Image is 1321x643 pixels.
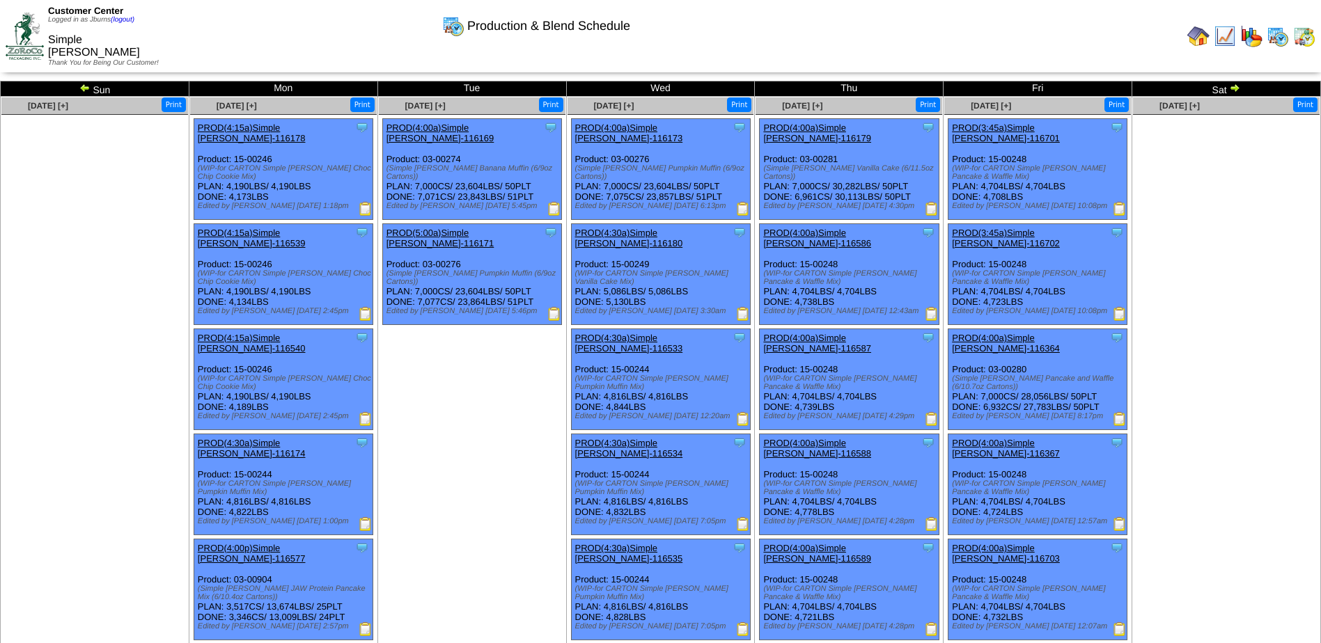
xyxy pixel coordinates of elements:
div: Edited by [PERSON_NAME] [DATE] 4:28pm [763,622,938,630]
div: (Simple [PERSON_NAME] Pumpkin Muffin (6/9oz Cartons)) [386,269,561,286]
div: Edited by [PERSON_NAME] [DATE] 12:07am [952,622,1127,630]
a: PROD(3:45a)Simple [PERSON_NAME]-116701 [952,122,1060,143]
div: Product: 15-00246 PLAN: 4,190LBS / 4,190LBS DONE: 4,173LBS [194,119,373,220]
a: PROD(4:00p)Simple [PERSON_NAME]-116577 [198,543,306,564]
a: PROD(4:00a)Simple [PERSON_NAME]-116173 [575,122,683,143]
div: (WIP-for CARTON Simple [PERSON_NAME] Pancake & Waffle Mix) [763,374,938,391]
span: [DATE] [+] [593,101,634,111]
div: Edited by [PERSON_NAME] [DATE] 12:57am [952,517,1127,525]
div: Edited by [PERSON_NAME] [DATE] 10:08pm [952,307,1127,315]
div: Product: 15-00248 PLAN: 4,704LBS / 4,704LBS DONE: 4,738LBS [760,224,939,325]
div: Product: 15-00248 PLAN: 4,704LBS / 4,704LBS DONE: 4,724LBS [948,434,1127,535]
a: [DATE] [+] [782,101,822,111]
div: (WIP-for CARTON Simple [PERSON_NAME] Pancake & Waffle Mix) [763,479,938,496]
div: Edited by [PERSON_NAME] [DATE] 7:05pm [575,622,750,630]
a: PROD(4:15a)Simple [PERSON_NAME]-116539 [198,228,306,248]
span: [DATE] [+] [405,101,446,111]
div: Product: 03-00281 PLAN: 7,000CS / 30,282LBS / 50PLT DONE: 6,961CS / 30,113LBS / 50PLT [760,119,939,220]
a: PROD(4:00a)Simple [PERSON_NAME]-116703 [952,543,1060,564]
img: Tooltip [733,436,747,450]
div: Product: 15-00244 PLAN: 4,816LBS / 4,816LBS DONE: 4,844LBS [571,329,750,430]
img: Production Report [925,412,939,426]
img: Production Report [736,202,750,216]
a: PROD(4:00a)Simple [PERSON_NAME]-116586 [763,228,871,248]
a: PROD(4:15a)Simple [PERSON_NAME]-116178 [198,122,306,143]
img: Tooltip [733,120,747,134]
img: graph.gif [1240,25,1263,47]
div: (WIP-for CARTON Simple [PERSON_NAME] Pancake & Waffle Mix) [952,585,1127,601]
img: Tooltip [921,331,935,344]
span: Logged in as Jburns [48,16,134,24]
button: Print [539,97,563,112]
div: Product: 15-00246 PLAN: 4,190LBS / 4,190LBS DONE: 4,134LBS [194,224,373,325]
img: Production Report [1113,517,1127,531]
img: Tooltip [1110,331,1124,344]
a: (logout) [111,16,134,24]
div: (Simple [PERSON_NAME] Vanilla Cake (6/11.5oz Cartons)) [763,164,938,181]
img: Tooltip [733,225,747,239]
img: Tooltip [1110,225,1124,239]
img: Production Report [359,412,373,426]
div: Product: 15-00249 PLAN: 5,086LBS / 5,086LBS DONE: 5,130LBS [571,224,750,325]
img: line_graph.gif [1214,25,1236,47]
img: Tooltip [355,120,369,134]
img: Tooltip [1110,541,1124,555]
div: Product: 15-00248 PLAN: 4,704LBS / 4,704LBS DONE: 4,778LBS [760,434,939,535]
span: Customer Center [48,6,123,16]
img: Production Report [1113,412,1127,426]
div: Edited by [PERSON_NAME] [DATE] 4:30pm [763,202,938,210]
div: (WIP-for CARTON Simple [PERSON_NAME] Pancake & Waffle Mix) [763,269,938,286]
img: Production Report [547,202,561,216]
img: Production Report [925,202,939,216]
img: Production Report [1113,202,1127,216]
div: Edited by [PERSON_NAME] [DATE] 3:30am [575,307,750,315]
img: Production Report [925,622,939,636]
td: Sun [1,81,189,97]
div: Product: 15-00248 PLAN: 4,704LBS / 4,704LBS DONE: 4,723LBS [948,224,1127,325]
div: Edited by [PERSON_NAME] [DATE] 1:18pm [198,202,373,210]
img: Tooltip [355,225,369,239]
img: Tooltip [921,225,935,239]
div: (WIP-for CARTON Simple [PERSON_NAME] Pancake & Waffle Mix) [952,269,1127,286]
button: Print [162,97,186,112]
span: Thank You for Being Our Customer! [48,59,159,67]
a: PROD(5:00a)Simple [PERSON_NAME]-116171 [386,228,494,248]
a: [DATE] [+] [971,101,1011,111]
img: Production Report [359,517,373,531]
a: [DATE] [+] [28,101,68,111]
img: Tooltip [544,120,558,134]
div: Edited by [PERSON_NAME] [DATE] 5:45pm [386,202,561,210]
img: arrowright.gif [1229,82,1240,93]
div: (WIP-for CARTON Simple [PERSON_NAME] Pancake & Waffle Mix) [952,164,1127,181]
img: calendarprod.gif [442,15,464,37]
button: Print [1104,97,1129,112]
img: Tooltip [544,225,558,239]
img: Tooltip [921,120,935,134]
a: PROD(4:30a)Simple [PERSON_NAME]-116180 [575,228,683,248]
img: Production Report [925,517,939,531]
div: Product: 15-00248 PLAN: 4,704LBS / 4,704LBS DONE: 4,721LBS [760,539,939,640]
a: PROD(3:45a)Simple [PERSON_NAME]-116702 [952,228,1060,248]
div: Product: 15-00248 PLAN: 4,704LBS / 4,704LBS DONE: 4,739LBS [760,329,939,430]
img: Production Report [359,622,373,636]
div: Edited by [PERSON_NAME] [DATE] 7:05pm [575,517,750,525]
span: Production & Blend Schedule [467,19,630,33]
div: (WIP-for CARTON Simple [PERSON_NAME] Pumpkin Muffin Mix) [575,374,750,391]
img: Tooltip [355,541,369,555]
div: Product: 15-00248 PLAN: 4,704LBS / 4,704LBS DONE: 4,732LBS [948,539,1127,640]
a: PROD(4:30a)Simple [PERSON_NAME]-116534 [575,438,683,459]
div: Product: 03-00276 PLAN: 7,000CS / 23,604LBS / 50PLT DONE: 7,077CS / 23,864LBS / 51PLT [382,224,561,325]
td: Sat [1132,81,1321,97]
a: PROD(4:00a)Simple [PERSON_NAME]-116179 [763,122,871,143]
div: (WIP-for CARTON Simple [PERSON_NAME] Pancake & Waffle Mix) [952,479,1127,496]
img: Tooltip [921,436,935,450]
div: (WIP-for CARTON Simple [PERSON_NAME] Choc Chip Cookie Mix) [198,269,373,286]
div: (Simple [PERSON_NAME] Pancake and Waffle (6/10.7oz Cartons)) [952,374,1127,391]
span: Simple [PERSON_NAME] [48,34,140,58]
div: Edited by [PERSON_NAME] [DATE] 8:17pm [952,412,1127,420]
div: Edited by [PERSON_NAME] [DATE] 5:46pm [386,307,561,315]
a: PROD(4:00a)Simple [PERSON_NAME]-116589 [763,543,871,564]
a: PROD(4:00a)Simple [PERSON_NAME]-116588 [763,438,871,459]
